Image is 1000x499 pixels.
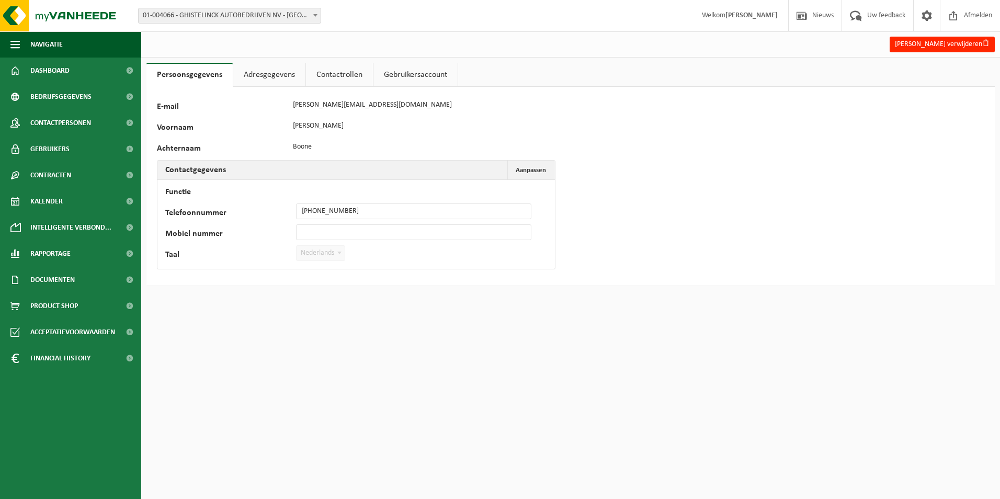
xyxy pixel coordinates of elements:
button: Aanpassen [507,161,554,179]
label: Telefoonnummer [165,209,296,219]
span: Gebruikers [30,136,70,162]
span: Aanpassen [516,167,546,174]
label: Achternaam [157,144,288,155]
span: Bedrijfsgegevens [30,84,92,110]
button: [PERSON_NAME] verwijderen [890,37,995,52]
span: Dashboard [30,58,70,84]
label: E-mail [157,103,288,113]
label: Functie [165,188,296,198]
label: Mobiel nummer [165,230,296,240]
span: Contactpersonen [30,110,91,136]
span: Intelligente verbond... [30,214,111,241]
label: Taal [165,251,296,261]
span: Acceptatievoorwaarden [30,319,115,345]
span: Documenten [30,267,75,293]
h2: Contactgegevens [157,161,234,179]
strong: [PERSON_NAME] [725,12,778,19]
a: Persoonsgegevens [146,63,233,87]
label: Voornaam [157,123,288,134]
span: 01-004066 - GHISTELINCK AUTOBEDRIJVEN NV - WAREGEM [138,8,321,24]
span: 01-004066 - GHISTELINCK AUTOBEDRIJVEN NV - WAREGEM [139,8,321,23]
span: Nederlands [296,245,345,261]
span: Contracten [30,162,71,188]
span: Navigatie [30,31,63,58]
a: Gebruikersaccount [373,63,458,87]
span: Kalender [30,188,63,214]
span: Product Shop [30,293,78,319]
span: Nederlands [297,246,345,260]
a: Adresgegevens [233,63,305,87]
a: Contactrollen [306,63,373,87]
span: Financial History [30,345,90,371]
span: Rapportage [30,241,71,267]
